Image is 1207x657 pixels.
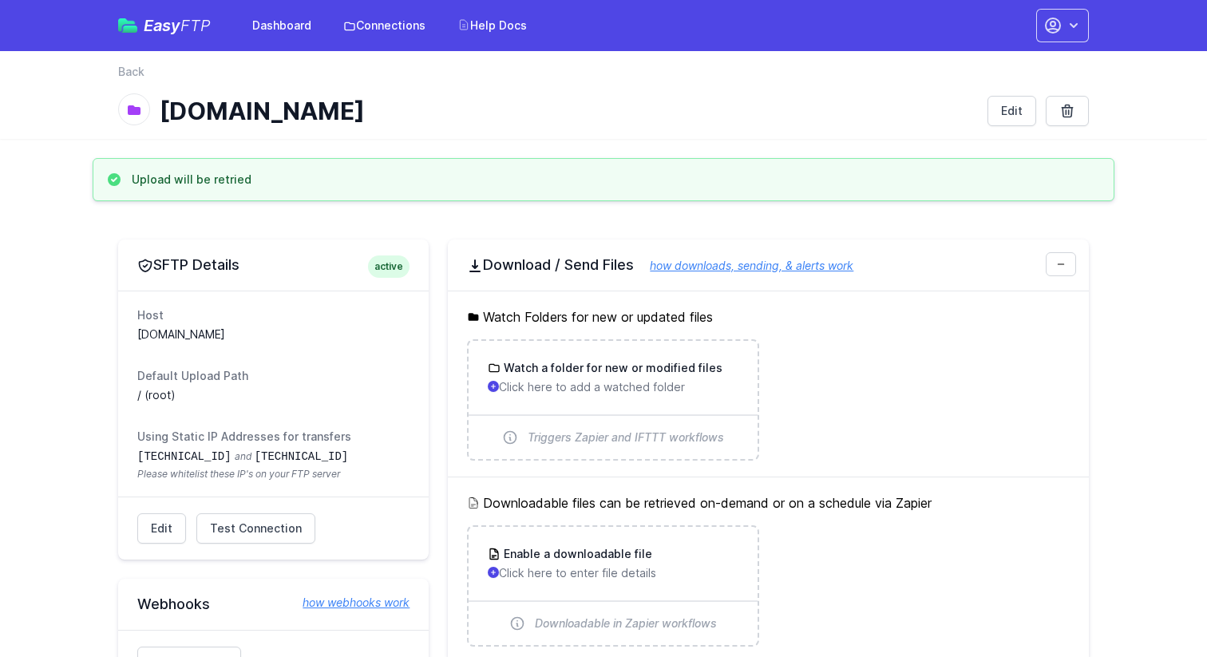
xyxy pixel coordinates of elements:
p: Click here to add a watched folder [488,379,738,395]
code: [TECHNICAL_ID] [137,450,232,463]
dd: / (root) [137,387,410,403]
a: how downloads, sending, & alerts work [634,259,853,272]
a: Edit [137,513,186,544]
p: Click here to enter file details [488,565,738,581]
a: Dashboard [243,11,321,40]
a: Edit [987,96,1036,126]
dt: Default Upload Path [137,368,410,384]
h3: Upload will be retried [132,172,251,188]
span: active [368,255,410,278]
img: easyftp_logo.png [118,18,137,33]
code: [TECHNICAL_ID] [255,450,349,463]
a: Back [118,64,144,80]
a: Test Connection [196,513,315,544]
span: Easy [144,18,211,34]
a: Watch a folder for new or modified files Click here to add a watched folder Triggers Zapier and I... [469,341,757,459]
a: Help Docs [448,11,536,40]
a: Connections [334,11,435,40]
span: Triggers Zapier and IFTTT workflows [528,429,724,445]
h2: SFTP Details [137,255,410,275]
h2: Webhooks [137,595,410,614]
dt: Host [137,307,410,323]
span: Downloadable in Zapier workflows [535,615,717,631]
h1: [DOMAIN_NAME] [160,97,975,125]
h5: Downloadable files can be retrieved on-demand or on a schedule via Zapier [467,493,1070,513]
h2: Download / Send Files [467,255,1070,275]
h5: Watch Folders for new or updated files [467,307,1070,327]
span: FTP [180,16,211,35]
a: Enable a downloadable file Click here to enter file details Downloadable in Zapier workflows [469,527,757,645]
nav: Breadcrumb [118,64,1089,89]
a: EasyFTP [118,18,211,34]
span: Please whitelist these IP's on your FTP server [137,468,410,481]
h3: Enable a downloadable file [501,546,652,562]
dt: Using Static IP Addresses for transfers [137,429,410,445]
dd: [DOMAIN_NAME] [137,327,410,342]
span: Test Connection [210,520,302,536]
h3: Watch a folder for new or modified files [501,360,722,376]
span: and [235,450,251,462]
a: how webhooks work [287,595,410,611]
